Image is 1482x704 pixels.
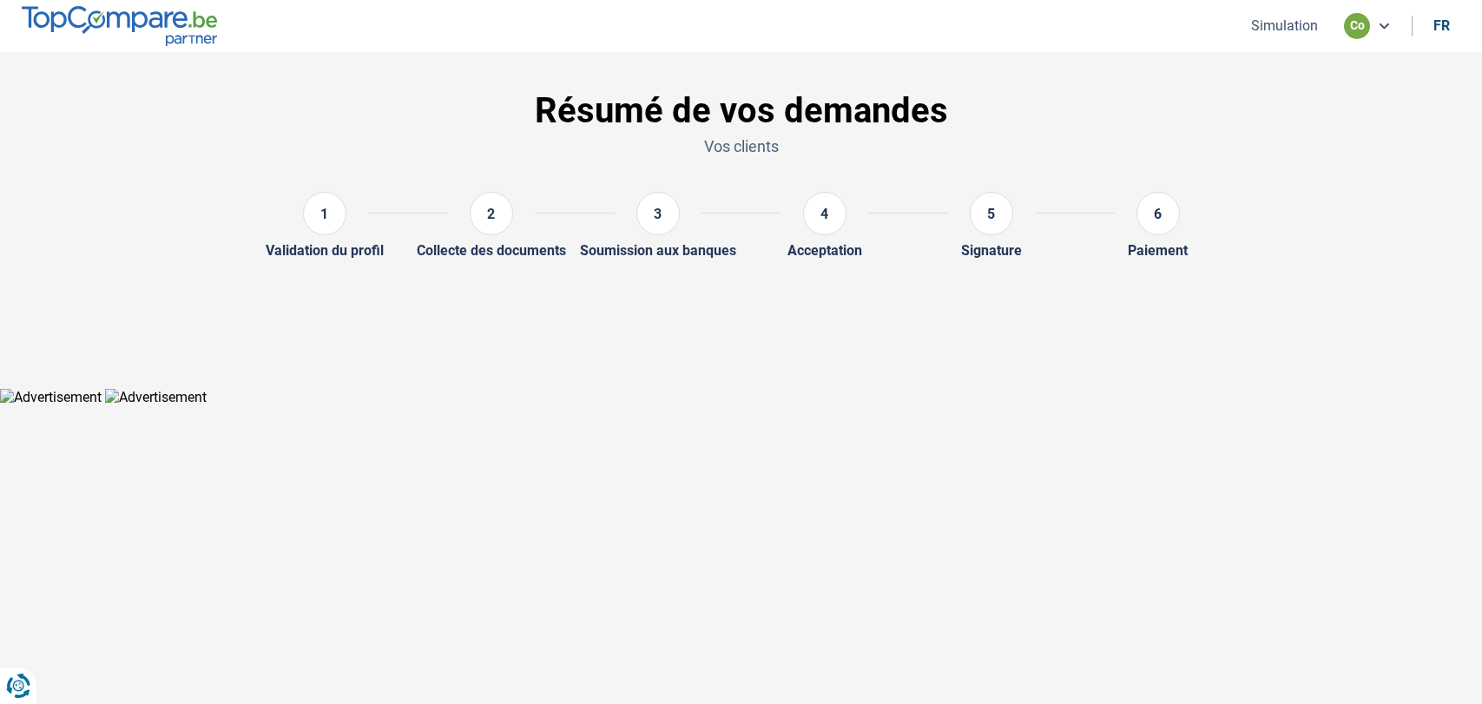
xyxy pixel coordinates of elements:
div: Signature [961,242,1022,259]
div: fr [1433,17,1450,34]
div: Paiement [1128,242,1188,259]
div: Validation du profil [266,242,384,259]
div: co [1344,13,1370,39]
img: Advertisement [105,389,207,405]
div: 4 [803,192,846,235]
div: Acceptation [787,242,862,259]
h1: Résumé de vos demandes [179,90,1304,132]
div: Collecte des documents [417,242,566,259]
button: Simulation [1246,16,1323,35]
div: 2 [470,192,513,235]
div: 6 [1136,192,1180,235]
div: 5 [970,192,1013,235]
p: Vos clients [179,135,1304,157]
div: 1 [303,192,346,235]
div: Soumission aux banques [580,242,736,259]
div: 3 [636,192,680,235]
img: TopCompare.be [22,6,217,45]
